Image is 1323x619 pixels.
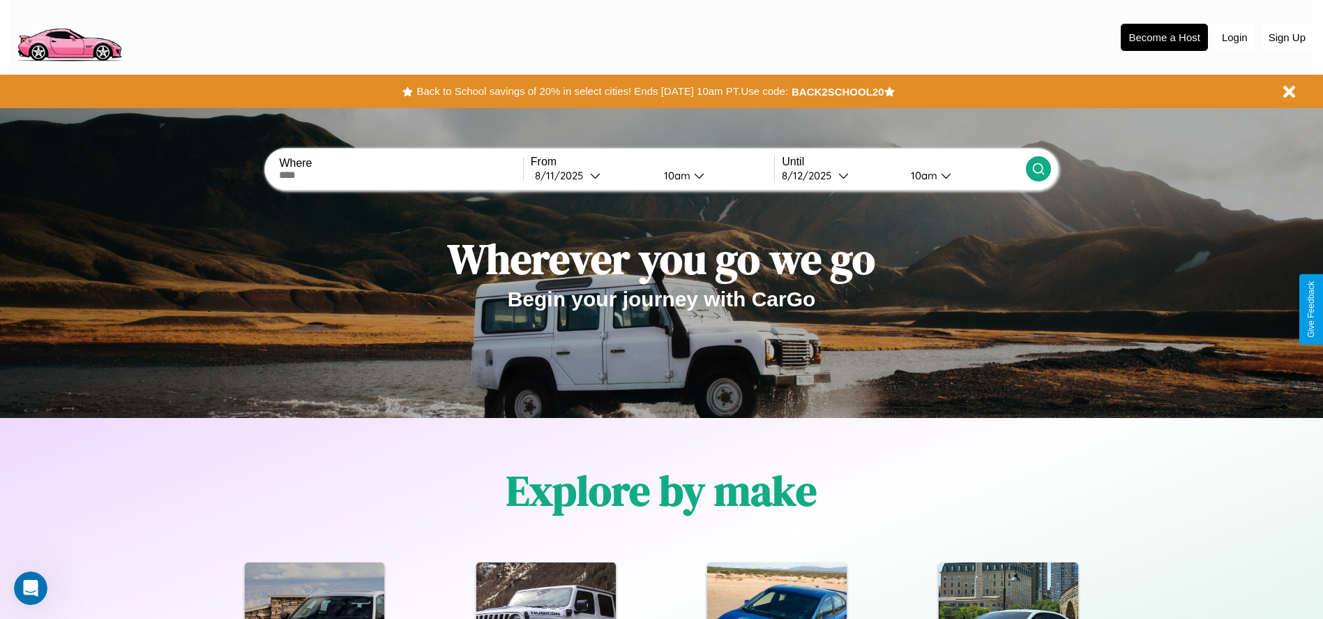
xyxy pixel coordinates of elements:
[657,169,694,182] div: 10am
[10,7,128,65] img: logo
[279,157,522,170] label: Where
[506,462,817,519] h1: Explore by make
[1262,24,1313,50] button: Sign Up
[900,168,1026,183] button: 10am
[413,82,791,101] button: Back to School savings of 20% in select cities! Ends [DATE] 10am PT.Use code:
[531,168,653,183] button: 8/11/2025
[782,156,1025,168] label: Until
[653,168,775,183] button: 10am
[14,572,47,605] iframe: Intercom live chat
[1306,281,1316,338] div: Give Feedback
[792,86,884,98] b: BACK2SCHOOL20
[1215,24,1255,50] button: Login
[535,169,590,182] div: 8 / 11 / 2025
[782,169,838,182] div: 8 / 12 / 2025
[904,169,941,182] div: 10am
[1121,24,1208,51] button: Become a Host
[531,156,774,168] label: From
